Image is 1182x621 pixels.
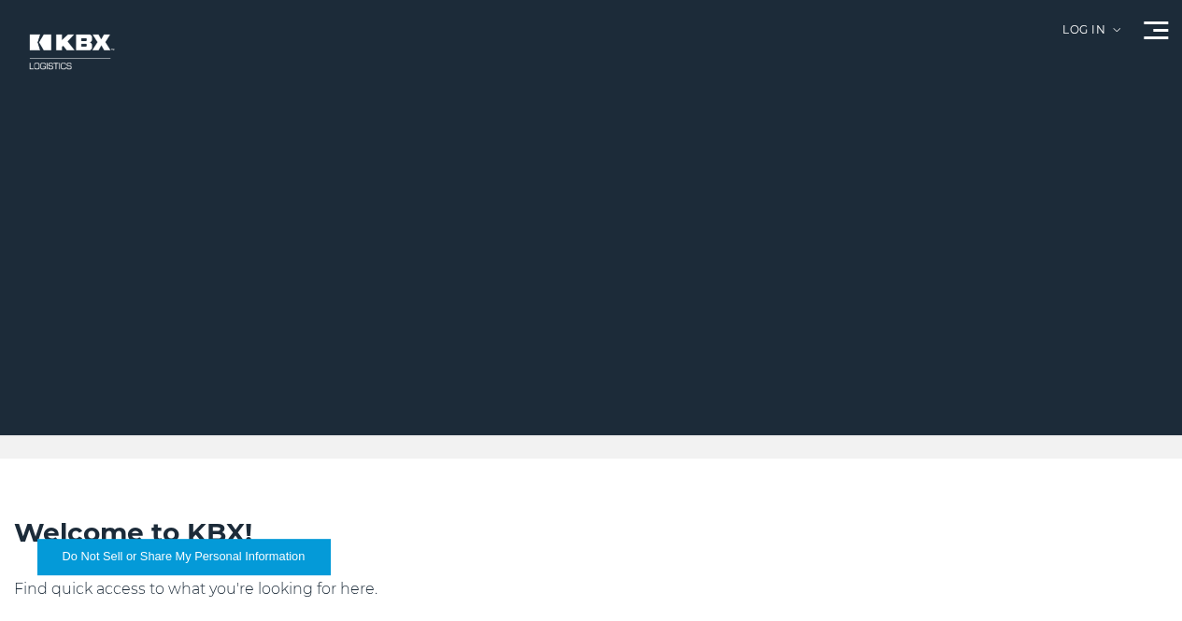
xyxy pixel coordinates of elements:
[1113,28,1120,32] img: arrow
[37,539,330,574] button: Do Not Sell or Share My Personal Information
[1062,24,1120,49] div: Log in
[14,578,1168,600] p: Find quick access to what you're looking for here.
[14,515,1168,550] h2: Welcome to KBX!
[14,19,126,85] img: kbx logo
